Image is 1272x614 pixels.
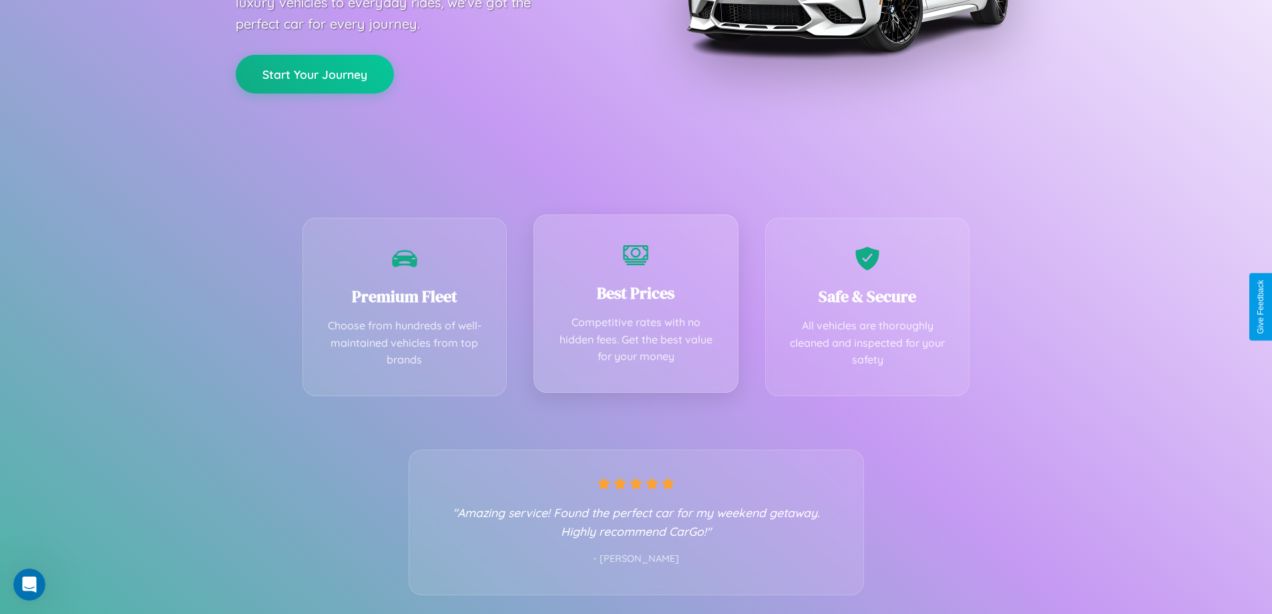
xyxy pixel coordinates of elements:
iframe: Intercom live chat [13,569,45,601]
button: Start Your Journey [236,55,394,94]
p: All vehicles are thoroughly cleaned and inspected for your safety [786,317,949,369]
p: "Amazing service! Found the perfect car for my weekend getaway. Highly recommend CarGo!" [436,503,837,541]
div: Give Feedback [1256,280,1265,334]
p: Competitive rates with no hidden fees. Get the best value for your money [554,314,718,365]
p: Choose from hundreds of well-maintained vehicles from top brands [323,317,487,369]
p: - [PERSON_NAME] [436,551,837,568]
h3: Safe & Secure [786,285,949,307]
h3: Best Prices [554,282,718,304]
h3: Premium Fleet [323,285,487,307]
